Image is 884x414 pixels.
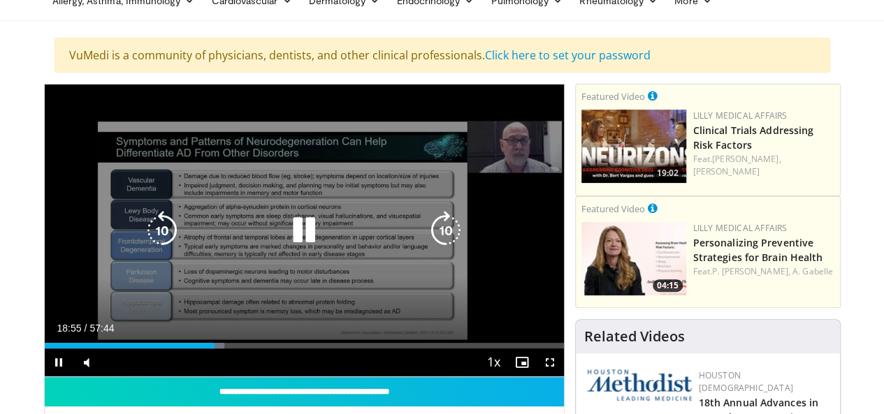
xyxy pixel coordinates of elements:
[57,323,82,334] span: 18:55
[693,124,814,151] a: Clinical Trials Addressing Risk Factors
[584,328,685,345] h4: Related Videos
[581,222,686,295] a: 04:15
[712,265,790,277] a: P. [PERSON_NAME],
[536,348,564,376] button: Fullscreen
[581,222,686,295] img: c3be7821-a0a3-4187-927a-3bb177bd76b4.png.150x105_q85_crop-smart_upscale.jpg
[55,38,830,73] div: VuMedi is a community of physicians, dentists, and other clinical professionals.
[693,153,834,178] div: Feat.
[45,348,73,376] button: Pause
[712,153,781,165] a: [PERSON_NAME],
[508,348,536,376] button: Enable picture-in-picture mode
[693,110,788,121] a: Lilly Medical Affairs
[693,236,823,264] a: Personalizing Preventive Strategies for Brain Health
[653,279,683,292] span: 04:15
[480,348,508,376] button: Playback Rate
[653,167,683,179] span: 19:02
[693,165,760,177] a: [PERSON_NAME]
[89,323,114,334] span: 57:44
[45,84,564,377] video-js: Video Player
[587,369,692,401] img: 5e4488cc-e109-4a4e-9fd9-73bb9237ee91.png.150x105_q85_autocrop_double_scale_upscale_version-0.2.png
[485,47,651,63] a: Click here to set your password
[581,110,686,183] img: 1541e73f-d457-4c7d-a135-57e066998777.png.150x105_q85_crop-smart_upscale.jpg
[73,348,101,376] button: Mute
[693,265,834,278] div: Feat.
[581,110,686,183] a: 19:02
[85,323,87,334] span: /
[581,90,645,103] small: Featured Video
[693,222,788,234] a: Lilly Medical Affairs
[45,343,564,348] div: Progress Bar
[792,265,833,277] a: A. Gabelle
[581,202,645,215] small: Featured Video
[699,369,793,394] a: Houston [DEMOGRAPHIC_DATA]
